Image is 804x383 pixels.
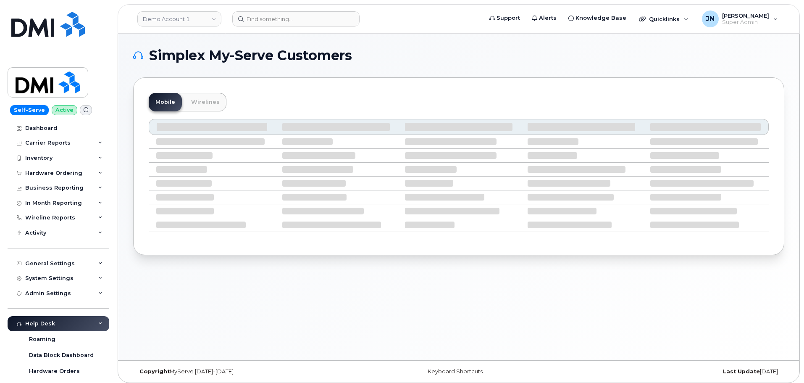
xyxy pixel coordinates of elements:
[184,93,226,111] a: Wirelines
[139,368,170,375] strong: Copyright
[428,368,483,375] a: Keyboard Shortcuts
[149,93,182,111] a: Mobile
[567,368,784,375] div: [DATE]
[723,368,760,375] strong: Last Update
[149,49,352,62] span: Simplex My-Serve Customers
[133,368,350,375] div: MyServe [DATE]–[DATE]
